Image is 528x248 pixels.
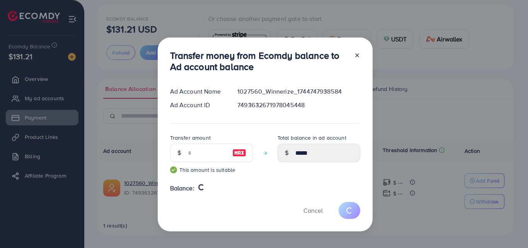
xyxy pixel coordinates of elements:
div: 1027560_Winnerize_1744747938584 [231,87,366,96]
h3: Transfer money from Ecomdy balance to Ad account balance [170,50,348,72]
div: Ad Account ID [164,101,232,109]
span: Cancel [303,206,323,215]
iframe: Chat [495,213,522,242]
img: image [232,148,246,157]
span: Balance: [170,184,194,193]
button: Cancel [294,202,332,219]
label: Total balance in ad account [278,134,346,142]
div: Ad Account Name [164,87,232,96]
small: This amount is suitable [170,166,253,174]
div: 7493632671978045448 [231,101,366,109]
label: Transfer amount [170,134,211,142]
img: guide [170,166,177,173]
